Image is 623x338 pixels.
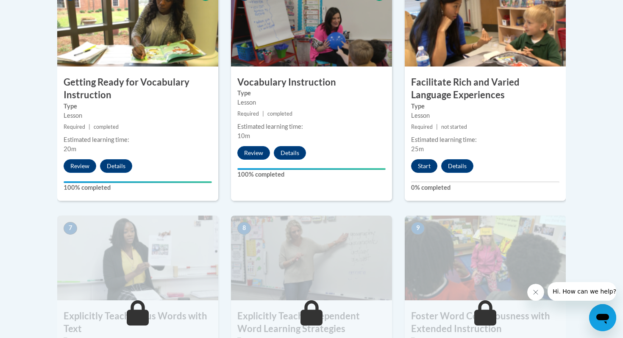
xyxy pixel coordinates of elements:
[411,159,437,173] button: Start
[231,76,392,89] h3: Vocabulary Instruction
[411,222,425,235] span: 9
[237,111,259,117] span: Required
[94,124,119,130] span: completed
[57,216,218,300] img: Course Image
[405,76,566,102] h3: Facilitate Rich and Varied Language Experiences
[411,145,424,152] span: 25m
[64,102,212,111] label: Type
[237,132,250,139] span: 10m
[405,310,566,336] h3: Foster Word Consciousness with Extended Instruction
[64,181,212,183] div: Your progress
[527,284,544,301] iframe: Close message
[267,111,292,117] span: completed
[64,222,77,235] span: 7
[231,216,392,300] img: Course Image
[411,102,559,111] label: Type
[274,146,306,160] button: Details
[100,159,132,173] button: Details
[64,159,96,173] button: Review
[64,111,212,120] div: Lesson
[411,135,559,144] div: Estimated learning time:
[237,122,386,131] div: Estimated learning time:
[262,111,264,117] span: |
[405,216,566,300] img: Course Image
[64,124,85,130] span: Required
[237,146,270,160] button: Review
[237,168,386,170] div: Your progress
[237,89,386,98] label: Type
[64,135,212,144] div: Estimated learning time:
[589,304,616,331] iframe: Button to launch messaging window
[441,159,473,173] button: Details
[411,111,559,120] div: Lesson
[411,183,559,192] label: 0% completed
[237,222,251,235] span: 8
[231,310,392,336] h3: Explicitly Teach Independent Word Learning Strategies
[237,170,386,179] label: 100% completed
[64,145,76,152] span: 20m
[436,124,438,130] span: |
[548,282,616,301] iframe: Message from company
[411,124,433,130] span: Required
[57,310,218,336] h3: Explicitly Teach Focus Words with Text
[57,76,218,102] h3: Getting Ready for Vocabulary Instruction
[89,124,90,130] span: |
[237,98,386,107] div: Lesson
[441,124,467,130] span: not started
[64,183,212,192] label: 100% completed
